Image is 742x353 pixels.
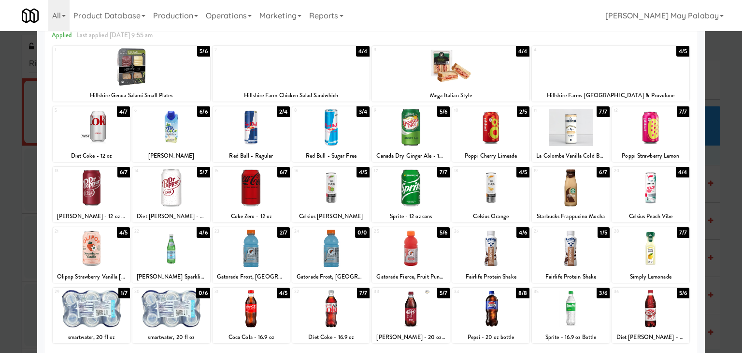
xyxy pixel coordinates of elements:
div: 4/5 [516,167,529,177]
div: 6/7 [117,167,130,177]
div: Celsius [PERSON_NAME] [292,210,370,222]
div: 4/4 [356,46,370,57]
div: 2 [214,46,291,54]
div: Diet [PERSON_NAME] - 12 oz Cans [134,210,208,222]
div: 4/5 [357,167,370,177]
div: 25 [374,227,411,235]
div: Hillshire Farm Chicken Salad Sandwhich [214,89,369,102]
div: 20 [614,167,651,175]
div: 4/5 [277,288,290,298]
div: Starbucks Frappucino Mocha [533,210,608,222]
div: Gatorade Frost, [GEOGRAPHIC_DATA] [294,271,368,283]
div: Gatorade Fierce, Fruit Punch - 20 oz [373,271,448,283]
div: 4/4 [516,46,529,57]
div: 232/7Gatorade Frost, [GEOGRAPHIC_DATA] [213,227,290,283]
div: 15 [214,167,251,175]
div: 7/7 [597,106,609,117]
div: Diet Coke - 16.9 oz [292,331,370,343]
div: 17 [374,167,411,175]
div: 365/6Diet [PERSON_NAME] - 16.9 oz Bottle [612,288,689,343]
span: Applied [52,30,72,40]
div: 102/5Poppi Cherry Limeade [452,106,529,162]
div: Coca Cola - 16.9 oz [214,331,288,343]
div: 1 [55,46,131,54]
div: 18 [454,167,491,175]
div: [PERSON_NAME] - 20 oz Bottle [373,331,448,343]
div: Fairlife Protein Shake [533,271,608,283]
div: 23 [214,227,251,235]
div: Celsius [PERSON_NAME] [294,210,368,222]
div: Simply Lemonade [612,271,689,283]
div: 1/7 [118,288,130,298]
div: 314/5Coca Cola - 16.9 oz [213,288,290,343]
div: Hillshire Farm Chicken Salad Sandwhich [213,89,370,102]
div: Celsius Orange [454,210,528,222]
div: 287/7Simply Lemonade [612,227,689,283]
div: 66/6[PERSON_NAME] [132,106,210,162]
div: 54/7Diet Coke - 12 oz [53,106,130,162]
div: 3 [374,46,451,54]
div: Red Bull - Sugar Free [294,150,368,162]
div: 0/6 [196,288,210,298]
div: smartwater, 20 fl oz [53,331,130,343]
div: 83/4Red Bull - Sugar Free [292,106,370,162]
div: 8 [294,106,331,115]
div: Gatorade Fierce, Fruit Punch - 20 oz [372,271,449,283]
div: Red Bull - Sugar Free [292,150,370,162]
div: 1/5 [598,227,609,238]
div: 5/6 [437,106,450,117]
div: Diet Coke - 16.9 oz [294,331,368,343]
div: Diet Coke - 12 oz [54,150,128,162]
div: 0/0 [355,227,370,238]
div: 31 [214,288,251,296]
div: 4/5 [676,46,689,57]
div: 127/7Poppi Strawberry Lemon [612,106,689,162]
div: 28 [614,227,651,235]
div: 29 [55,288,91,296]
div: Hillshire Genoa Salami Small Plates [53,89,210,102]
div: 22 [134,227,171,235]
div: 5/6 [677,288,689,298]
div: 15/6Hillshire Genoa Salami Small Plates [53,46,210,102]
div: 33 [374,288,411,296]
div: [PERSON_NAME] - 20 oz Bottle [372,331,449,343]
div: Fairlife Protein Shake [532,271,609,283]
div: 5 [55,106,91,115]
div: 16 [294,167,331,175]
div: Simply Lemonade [614,271,688,283]
div: Canada Dry Ginger Ale - 12 oz [372,150,449,162]
div: 5/7 [437,288,450,298]
div: Gatorade Frost, [GEOGRAPHIC_DATA] [213,271,290,283]
div: 271/5Fairlife Protein Shake [532,227,609,283]
div: 4/6 [516,227,529,238]
div: Sprite - 12 oz cans [372,210,449,222]
div: 5/7 [197,167,210,177]
div: 204/4Celsius Peach Vibe [612,167,689,222]
div: 7/7 [437,167,450,177]
div: 4/6 [197,227,210,238]
div: 26 [454,227,491,235]
div: 7/7 [677,227,689,238]
div: smartwater, 20 fl oz [134,331,208,343]
div: 264/6Fairlife Protein Shake [452,227,529,283]
div: 24/4Hillshire Farm Chicken Salad Sandwhich [213,46,370,102]
div: Gatorade Frost, [GEOGRAPHIC_DATA] [292,271,370,283]
div: 14 [134,167,171,175]
div: 35 [534,288,571,296]
div: 6/6 [197,106,210,117]
div: Pepsi - 20 oz bottle [454,331,528,343]
img: Micromart [22,7,39,24]
div: 214/5Olipop Strawberry Vanilla [MEDICAL_DATA] Soda [53,227,130,283]
div: 32 [294,288,331,296]
div: Mega Italian Style [373,89,528,102]
div: 4 [534,46,611,54]
div: 36 [614,288,651,296]
div: 177/7Sprite - 12 oz cans [372,167,449,222]
div: Sprite - 16.9 oz Bottle [532,331,609,343]
div: 27 [534,227,571,235]
div: Coke Zero - 12 oz [213,210,290,222]
div: Celsius Peach Vibe [614,210,688,222]
div: 34/4Mega Italian Style [372,46,529,102]
div: Poppi Strawberry Lemon [614,150,688,162]
div: 2/4 [277,106,290,117]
